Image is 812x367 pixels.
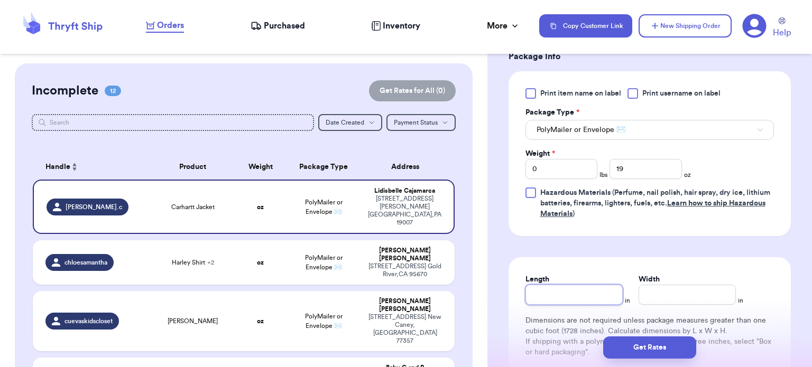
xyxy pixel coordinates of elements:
[305,255,343,270] span: PolyMailer or Envelope ✉️
[487,20,520,32] div: More
[171,203,215,211] span: Carhartt Jacket
[540,189,611,196] span: Hazardous Materials
[32,82,98,99] h2: Incomplete
[66,203,122,211] span: [PERSON_NAME].c
[394,119,438,126] span: Payment Status
[642,88,721,99] span: Print username on label
[525,315,774,357] div: Dimensions are not required unless package measures greater than one cubic foot (1728 inches). Ca...
[286,154,362,180] th: Package Type
[509,50,791,63] h3: Package Info
[684,171,691,179] span: oz
[151,154,235,180] th: Product
[207,259,214,266] span: + 2
[639,274,660,285] label: Width
[525,148,555,159] label: Weight
[318,114,382,131] button: Date Created
[32,114,314,131] input: Search
[639,14,732,37] button: New Shipping Order
[369,80,456,101] button: Get Rates for All (0)
[386,114,456,131] button: Payment Status
[368,195,441,227] div: [STREET_ADDRESS][PERSON_NAME] [GEOGRAPHIC_DATA] , PA 19007
[537,125,625,135] span: PolyMailer or Envelope ✉️
[235,154,286,180] th: Weight
[168,317,218,325] span: [PERSON_NAME]
[525,120,774,140] button: PolyMailer or Envelope ✉️
[64,258,107,267] span: chloesamantha
[540,189,770,218] span: (Perfume, nail polish, hair spray, dry ice, lithium batteries, firearms, lighters, fuels, etc. )
[70,161,79,173] button: Sort ascending
[371,20,420,32] a: Inventory
[326,119,364,126] span: Date Created
[45,162,70,173] span: Handle
[525,107,579,118] label: Package Type
[157,19,184,32] span: Orders
[146,19,184,33] a: Orders
[773,26,791,39] span: Help
[105,86,121,96] span: 12
[368,313,442,345] div: [STREET_ADDRESS] New Caney , [GEOGRAPHIC_DATA] 77357
[540,88,621,99] span: Print item name on label
[368,187,441,195] div: Lidisbelle Cajamarca
[362,154,455,180] th: Address
[64,317,113,325] span: cuevaskidscloset
[172,258,214,267] span: Harley Shirt
[368,247,442,262] div: [PERSON_NAME] [PERSON_NAME]
[305,313,343,329] span: PolyMailer or Envelope ✉️
[773,17,791,39] a: Help
[599,171,607,179] span: lbs
[738,296,743,305] span: in
[264,20,305,32] span: Purchased
[251,20,305,32] a: Purchased
[539,14,632,37] button: Copy Customer Link
[368,262,442,278] div: [STREET_ADDRESS] Gold River , CA 95670
[383,20,420,32] span: Inventory
[525,274,549,285] label: Length
[257,318,264,324] strong: oz
[625,296,630,305] span: in
[257,204,264,210] strong: oz
[305,199,343,215] span: PolyMailer or Envelope ✉️
[603,336,696,359] button: Get Rates
[368,297,442,313] div: [PERSON_NAME] [PERSON_NAME]
[257,259,264,266] strong: oz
